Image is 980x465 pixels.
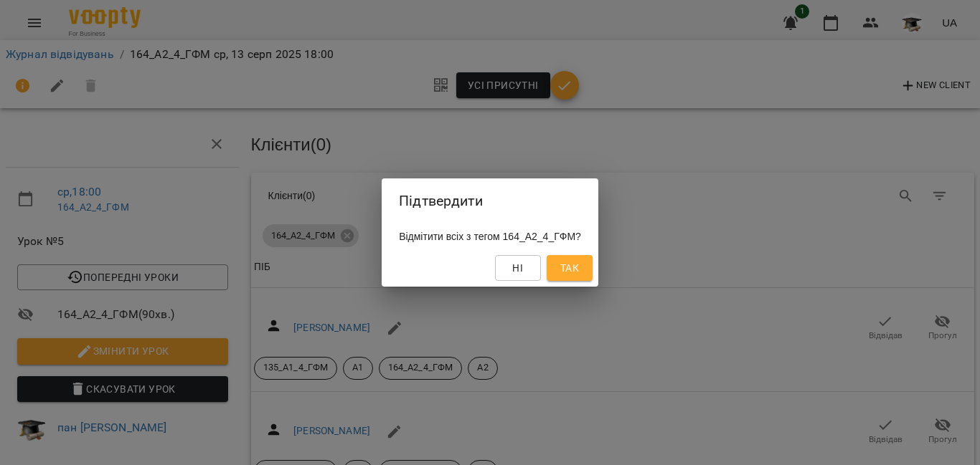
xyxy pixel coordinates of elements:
[547,255,593,281] button: Так
[399,190,581,212] h2: Підтвердити
[512,259,523,277] span: Ні
[560,259,579,277] span: Так
[382,224,598,249] div: Відмітити всіх з тегом 164_А2_4_ГФМ?
[495,255,541,281] button: Ні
